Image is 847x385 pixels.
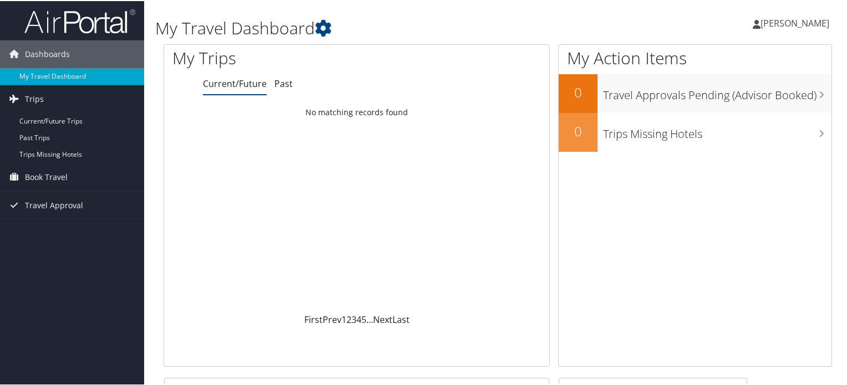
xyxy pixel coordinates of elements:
span: [PERSON_NAME] [761,16,829,28]
a: 1 [341,312,346,325]
a: 0Travel Approvals Pending (Advisor Booked) [559,73,831,112]
td: No matching records found [164,101,549,121]
h1: My Travel Dashboard [155,16,612,39]
h3: Trips Missing Hotels [603,120,831,141]
span: … [366,312,373,325]
a: 3 [351,312,356,325]
a: [PERSON_NAME] [753,6,840,39]
a: Last [392,312,410,325]
a: First [304,312,323,325]
span: Book Travel [25,162,68,190]
h3: Travel Approvals Pending (Advisor Booked) [603,81,831,102]
a: Current/Future [203,76,267,89]
a: Next [373,312,392,325]
span: Trips [25,84,44,112]
h1: My Trips [172,45,381,69]
span: Travel Approval [25,191,83,218]
img: airportal-logo.png [24,7,135,33]
a: 4 [356,312,361,325]
a: 2 [346,312,351,325]
h2: 0 [559,82,598,101]
a: Past [274,76,293,89]
span: Dashboards [25,39,70,67]
h1: My Action Items [559,45,831,69]
a: Prev [323,312,341,325]
a: 5 [361,312,366,325]
h2: 0 [559,121,598,140]
a: 0Trips Missing Hotels [559,112,831,151]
